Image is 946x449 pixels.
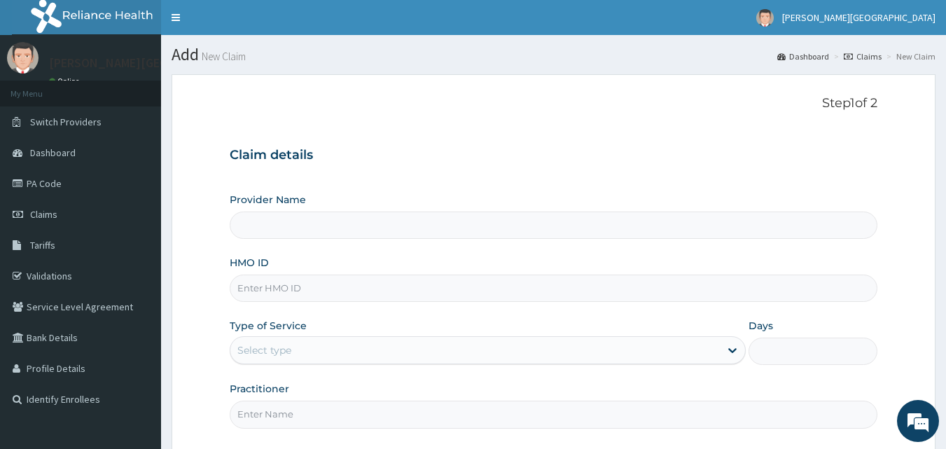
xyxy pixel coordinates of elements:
input: Enter HMO ID [230,275,878,302]
small: New Claim [199,51,246,62]
img: User Image [756,9,774,27]
h1: Add [172,46,935,64]
label: Type of Service [230,319,307,333]
span: Claims [30,208,57,221]
p: Step 1 of 2 [230,96,878,111]
label: Days [749,319,773,333]
span: Switch Providers [30,116,102,128]
span: [PERSON_NAME][GEOGRAPHIC_DATA] [782,11,935,24]
label: HMO ID [230,256,269,270]
p: [PERSON_NAME][GEOGRAPHIC_DATA] [49,57,256,69]
li: New Claim [883,50,935,62]
label: Provider Name [230,193,306,207]
img: User Image [7,42,39,74]
h3: Claim details [230,148,878,163]
input: Enter Name [230,401,878,428]
div: Select type [237,343,291,357]
label: Practitioner [230,382,289,396]
span: Dashboard [30,146,76,159]
a: Dashboard [777,50,829,62]
span: Tariffs [30,239,55,251]
a: Claims [844,50,882,62]
a: Online [49,76,83,86]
